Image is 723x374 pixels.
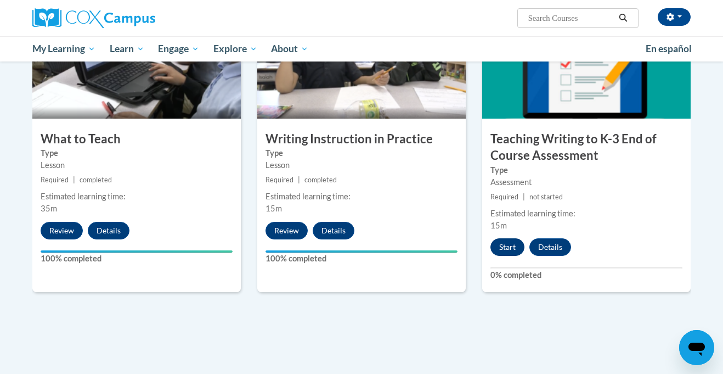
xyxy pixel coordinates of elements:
h3: Writing Instruction in Practice [257,131,466,148]
div: Estimated learning time: [490,208,682,220]
img: Cox Campus [32,8,155,28]
a: Engage [151,36,206,62]
span: About [271,42,308,55]
div: Assessment [490,176,682,188]
div: Lesson [266,159,457,171]
label: Type [41,147,233,159]
span: 15m [266,204,282,213]
a: En español [639,37,699,60]
span: 35m [41,204,57,213]
label: 0% completed [490,269,682,281]
div: Your progress [41,250,233,253]
div: Lesson [41,159,233,171]
span: Explore [213,42,257,55]
span: 15m [490,221,507,230]
span: | [523,193,525,201]
h3: Teaching Writing to K-3 End of Course Assessment [482,131,691,165]
a: Cox Campus [32,8,241,28]
img: Course Image [257,9,466,119]
button: Search [615,12,631,25]
img: Course Image [32,9,241,119]
label: 100% completed [41,253,233,265]
span: Required [266,176,293,184]
label: Type [490,164,682,176]
label: 100% completed [266,253,457,265]
button: Review [41,222,83,239]
a: About [264,36,316,62]
span: Engage [158,42,199,55]
button: Start [490,238,524,256]
img: Course Image [482,9,691,119]
span: | [298,176,300,184]
span: completed [304,176,337,184]
span: completed [80,176,112,184]
button: Details [529,238,571,256]
span: En español [646,43,692,54]
button: Account Settings [658,8,691,26]
div: Main menu [16,36,707,62]
button: Details [313,222,354,239]
button: Details [88,222,129,239]
label: Type [266,147,457,159]
div: Estimated learning time: [41,191,233,203]
button: Review [266,222,308,239]
span: not started [529,193,563,201]
span: | [73,176,75,184]
span: Required [490,193,518,201]
span: Learn [110,42,144,55]
h3: What to Teach [32,131,241,148]
span: Required [41,176,69,184]
div: Estimated learning time: [266,191,457,203]
div: Your progress [266,250,457,253]
a: My Learning [25,36,103,62]
iframe: Button to launch messaging window [679,330,714,365]
input: Search Courses [527,12,615,25]
a: Learn [103,36,151,62]
a: Explore [206,36,264,62]
span: My Learning [32,42,95,55]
